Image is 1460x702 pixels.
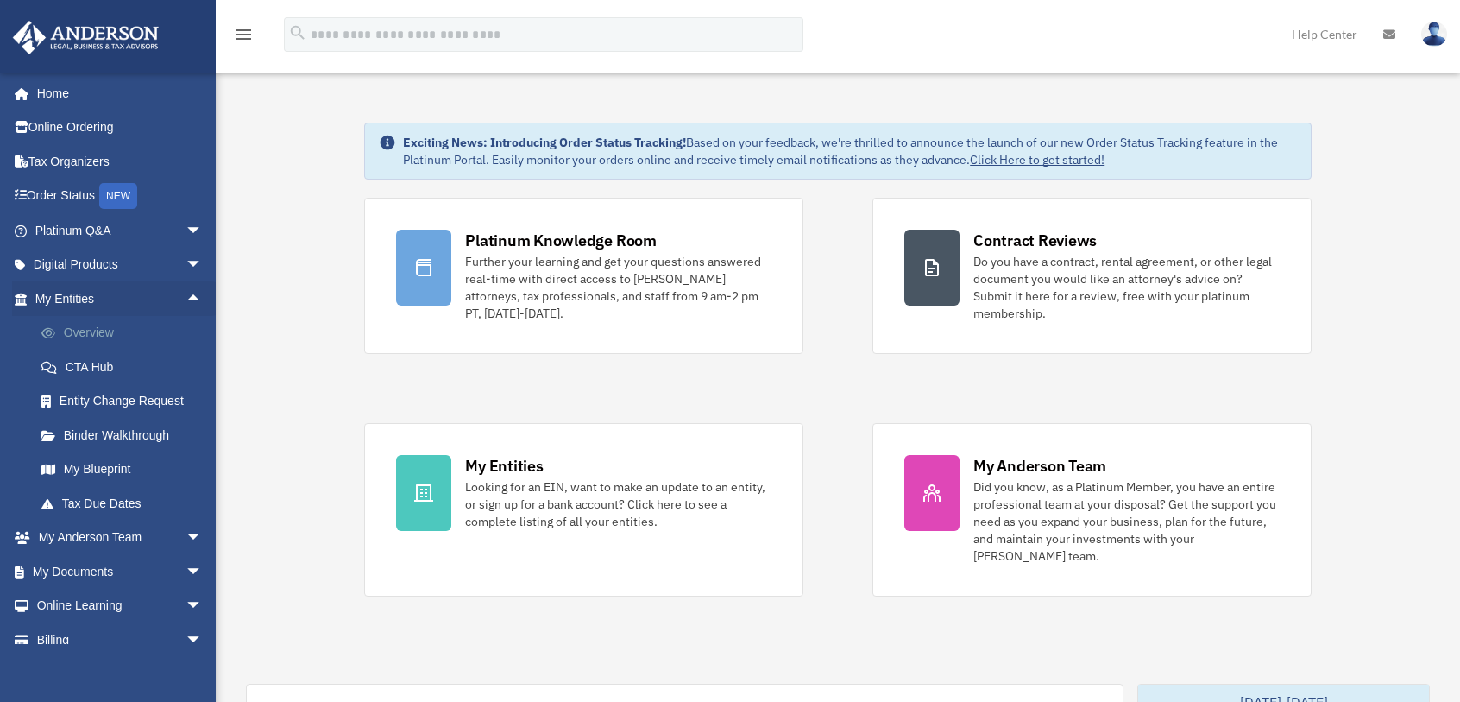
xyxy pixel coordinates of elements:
span: arrow_drop_down [186,213,220,249]
span: arrow_drop_down [186,248,220,283]
a: Billingarrow_drop_down [12,623,229,657]
a: CTA Hub [24,350,229,384]
div: Contract Reviews [973,230,1097,251]
img: User Pic [1421,22,1447,47]
div: Further your learning and get your questions answered real-time with direct access to [PERSON_NAM... [465,253,771,322]
span: arrow_drop_down [186,623,220,658]
img: Anderson Advisors Platinum Portal [8,21,164,54]
a: Tax Due Dates [24,486,229,521]
a: Entity Change Request [24,384,229,419]
a: My Entitiesarrow_drop_up [12,281,229,316]
a: Home [12,76,220,111]
a: My Entities Looking for an EIN, want to make an update to an entity, or sign up for a bank accoun... [364,423,803,597]
span: arrow_drop_down [186,554,220,590]
a: My Anderson Team Did you know, as a Platinum Member, you have an entire professional team at your... [872,423,1312,597]
i: search [288,23,307,42]
a: Platinum Knowledge Room Further your learning and get your questions answered real-time with dire... [364,198,803,354]
span: arrow_drop_down [186,521,220,556]
a: Tax Organizers [12,144,229,179]
a: Online Learningarrow_drop_down [12,589,229,623]
div: My Entities [465,455,543,477]
a: Overview [24,316,229,351]
span: arrow_drop_up [186,281,220,317]
a: Contract Reviews Do you have a contract, rental agreement, or other legal document you would like... [872,198,1312,354]
a: My Anderson Teamarrow_drop_down [12,521,229,555]
a: Online Ordering [12,111,229,145]
div: Did you know, as a Platinum Member, you have an entire professional team at your disposal? Get th... [973,478,1280,565]
div: Looking for an EIN, want to make an update to an entity, or sign up for a bank account? Click her... [465,478,771,530]
a: Digital Productsarrow_drop_down [12,248,229,282]
a: menu [233,30,254,45]
i: menu [233,24,254,45]
div: Based on your feedback, we're thrilled to announce the launch of our new Order Status Tracking fe... [403,134,1297,168]
a: Binder Walkthrough [24,418,229,452]
a: Click Here to get started! [970,152,1104,168]
div: Platinum Knowledge Room [465,230,657,251]
a: Order StatusNEW [12,179,229,214]
div: Do you have a contract, rental agreement, or other legal document you would like an attorney's ad... [973,253,1280,322]
span: arrow_drop_down [186,589,220,624]
a: Platinum Q&Aarrow_drop_down [12,213,229,248]
strong: Exciting News: Introducing Order Status Tracking! [403,135,686,150]
div: NEW [99,183,137,209]
div: My Anderson Team [973,455,1106,477]
a: My Documentsarrow_drop_down [12,554,229,589]
a: My Blueprint [24,452,229,487]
